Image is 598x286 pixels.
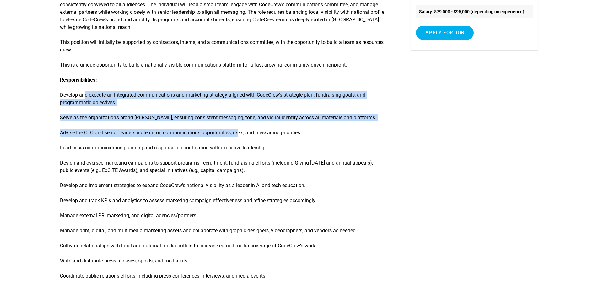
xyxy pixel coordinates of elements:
p: Coordinate public relations efforts, including press conferences, interviews, and media events. [60,272,387,280]
p: This position will initially be supported by contractors, interns, and a communications committee... [60,39,387,54]
p: Serve as the organization’s brand [PERSON_NAME], ensuring consistent messaging, tone, and visual ... [60,114,387,121]
p: Design and oversee marketing campaigns to support programs, recruitment, fundraising efforts (inc... [60,159,387,174]
p: Develop and track KPIs and analytics to assess marketing campaign effectiveness and refine strate... [60,197,387,204]
p: Develop and execute an integrated communications and marketing strategy aligned with CodeCrew’s s... [60,76,387,106]
p: This is a unique opportunity to build a nationally visible communications platform for a fast-gro... [60,61,387,69]
p: Cultivate relationships with local and national media outlets to increase earned media coverage o... [60,242,387,250]
p: Develop and implement strategies to expand CodeCrew’s national visibility as a leader in AI and t... [60,182,387,189]
p: Manage external PR, marketing, and digital agencies/partners. [60,212,387,219]
input: Apply for job [416,26,474,40]
strong: Responsibilities: [60,77,97,83]
p: Advise the CEO and senior leadership team on communications opportunities, risks, and messaging p... [60,129,387,137]
p: Manage print, digital, and multimedia marketing assets and collaborate with graphic designers, vi... [60,227,387,235]
p: Lead crisis communications planning and response in coordination with executive leadership. [60,144,387,152]
li: Salary: $79,000 - $95,000 (depending on experience) [416,5,533,18]
p: Write and distribute press releases, op-eds, and media kits. [60,257,387,265]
